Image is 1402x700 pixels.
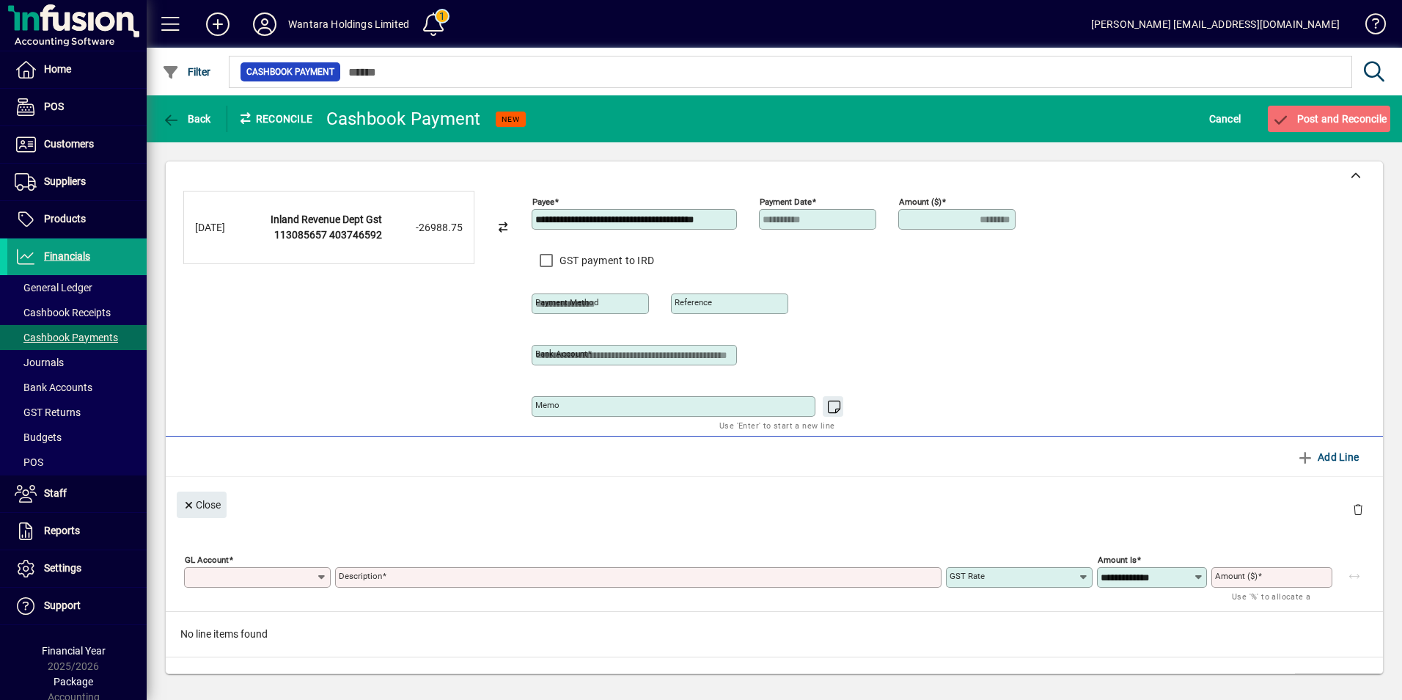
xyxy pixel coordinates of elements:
button: Filter [158,59,215,85]
mat-label: Payee [532,197,554,207]
span: Financial Year [42,645,106,657]
a: Cashbook Receipts [7,300,147,325]
span: Bank Accounts [15,382,92,393]
mat-label: GL Account [185,555,229,565]
mat-label: Payment Date [760,197,812,207]
a: General Ledger [7,275,147,300]
span: Settings [44,562,81,574]
a: Settings [7,550,147,587]
span: General Ledger [15,282,92,294]
a: Cashbook Payments [7,325,147,350]
app-page-header-button: Close [173,497,230,511]
span: Customers [44,138,94,150]
mat-label: Reference [675,297,712,307]
a: Customers [7,126,147,163]
mat-label: Payment method [535,297,599,307]
mat-hint: Use '%' to allocate a percentage [1232,588,1321,619]
div: [PERSON_NAME] [EMAIL_ADDRESS][DOMAIN_NAME] [1091,12,1340,36]
td: 26988.75 [1295,674,1383,691]
span: Cashbook Payments [15,332,118,343]
a: GST Returns [7,400,147,425]
a: Home [7,51,147,88]
strong: Inland Revenue Dept Gst 113085657 403746592 [271,214,382,241]
span: Financials [44,250,90,262]
span: Journals [15,357,64,368]
span: NEW [502,114,520,124]
label: GST payment to IRD [557,253,655,268]
a: Staff [7,475,147,512]
span: Support [44,599,81,611]
a: Journals [7,350,147,375]
div: Cashbook Payment [326,107,481,131]
button: Post and Reconcile [1268,106,1390,132]
a: Budgets [7,425,147,450]
span: POS [15,456,43,468]
span: Budgets [15,431,62,443]
mat-label: Description [339,571,382,581]
span: Back [162,113,211,125]
mat-label: Amount ($) [1215,571,1258,581]
span: Suppliers [44,175,86,187]
mat-hint: Use 'Enter' to start a new line [719,417,834,434]
button: Close [177,492,227,518]
a: Products [7,201,147,238]
button: Add [194,11,241,37]
span: Close [183,493,221,517]
button: Cancel [1205,106,1245,132]
mat-label: Memo [535,400,559,410]
a: Bank Accounts [7,375,147,400]
a: POS [7,450,147,475]
span: Home [44,63,71,75]
span: GST Returns [15,406,81,418]
span: Cashbook Receipts [15,307,111,318]
span: Cancel [1209,107,1241,131]
div: Wantara Holdings Limited [288,12,409,36]
div: Reconcile [227,107,315,131]
span: Package [54,676,93,688]
td: Balance to distribute [1179,674,1295,691]
span: Reports [44,525,80,536]
mat-label: Amount ($) [899,197,942,207]
span: Staff [44,487,67,499]
a: Knowledge Base [1354,3,1384,51]
app-page-header-button: Delete [1340,503,1376,516]
button: Back [158,106,215,132]
div: [DATE] [195,220,254,236]
span: Filter [162,66,211,78]
div: No line items found [166,612,1383,657]
div: -26988.75 [389,220,463,236]
span: POS [44,101,64,112]
app-page-header-button: Back [147,106,227,132]
mat-label: GST rate [950,571,985,581]
span: Post and Reconcile [1271,113,1387,125]
span: Products [44,213,86,225]
a: Support [7,588,147,624]
a: Reports [7,513,147,550]
button: Delete [1340,492,1376,527]
mat-label: Bank Account [535,349,587,359]
button: Profile [241,11,288,37]
span: Cashbook Payment [246,65,334,79]
mat-label: Amount is [1098,555,1137,565]
a: POS [7,89,147,125]
a: Suppliers [7,164,147,200]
